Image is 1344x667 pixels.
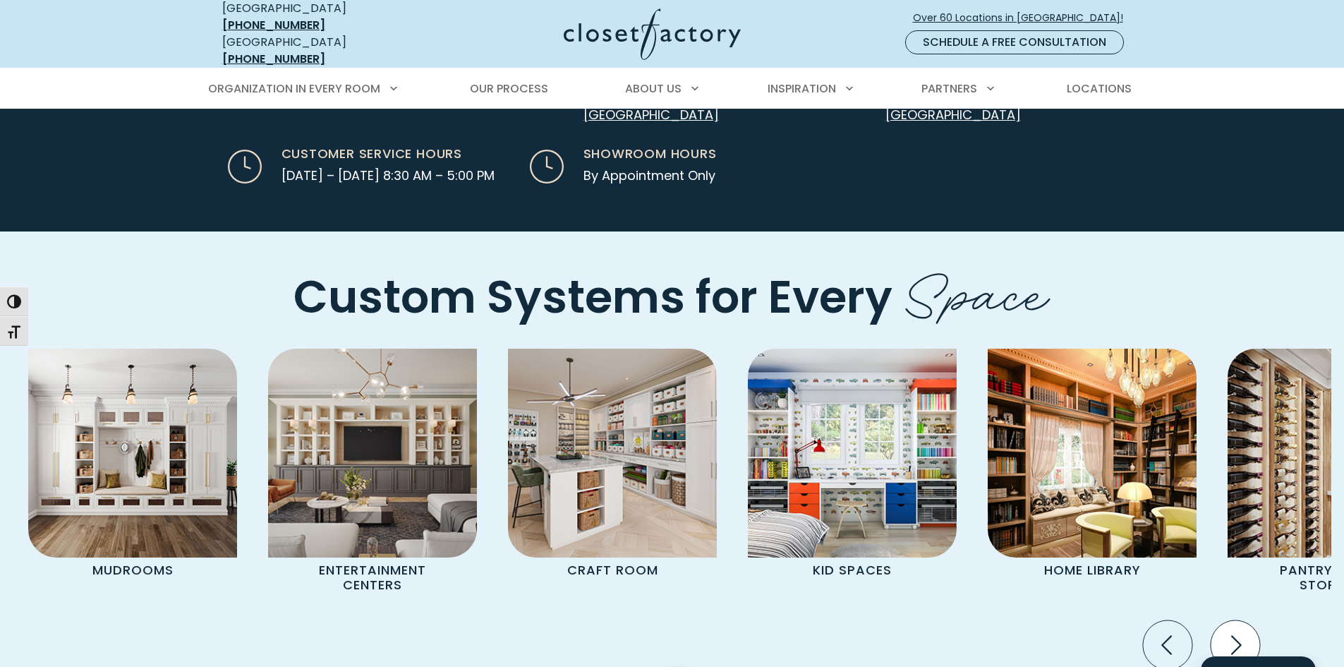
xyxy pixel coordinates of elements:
[1014,558,1170,584] p: Home Library
[13,349,253,584] a: Mudroom Cabinets Mudrooms
[253,349,492,598] a: Entertainment Center Entertainment Centers
[222,51,325,67] a: [PHONE_NUMBER]
[564,8,741,60] img: Closet Factory Logo
[913,11,1134,25] span: Over 60 Locations in [GEOGRAPHIC_DATA]!
[732,349,972,584] a: Kids Room Cabinetry Kid Spaces
[903,248,1051,330] span: Space
[1067,80,1132,97] span: Locations
[470,80,548,97] span: Our Process
[534,558,691,584] p: Craft Room
[912,6,1135,30] a: Over 60 Locations in [GEOGRAPHIC_DATA]!
[222,17,325,33] a: [PHONE_NUMBER]
[905,30,1124,54] a: Schedule a Free Consultation
[748,349,957,558] img: Kids Room Cabinetry
[625,80,682,97] span: About Us
[198,69,1146,109] nav: Primary Menu
[492,349,732,584] a: Custom craft room Craft Room
[28,349,237,558] img: Mudroom Cabinets
[774,558,931,584] p: Kid Spaces
[972,349,1212,584] a: Home Library Home Library
[293,265,892,328] span: Custom Systems for Every
[508,349,717,558] img: Custom craft room
[222,34,427,68] div: [GEOGRAPHIC_DATA]
[885,87,1021,124] a: [STREET_ADDRESS][GEOGRAPHIC_DATA]
[281,166,495,185] span: [DATE] – [DATE] 8:30 AM – 5:00 PM
[921,80,977,97] span: Partners
[583,144,717,163] span: Showroom Hours
[768,80,836,97] span: Inspiration
[281,144,463,163] span: Customer Service Hours
[268,349,477,558] img: Entertainment Center
[988,349,1197,558] img: Home Library
[54,558,211,584] p: Mudrooms
[583,87,719,124] a: [STREET_ADDRESS][GEOGRAPHIC_DATA]
[208,80,380,97] span: Organization in Every Room
[583,166,715,185] span: By Appointment Only
[294,558,451,598] p: Entertainment Centers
